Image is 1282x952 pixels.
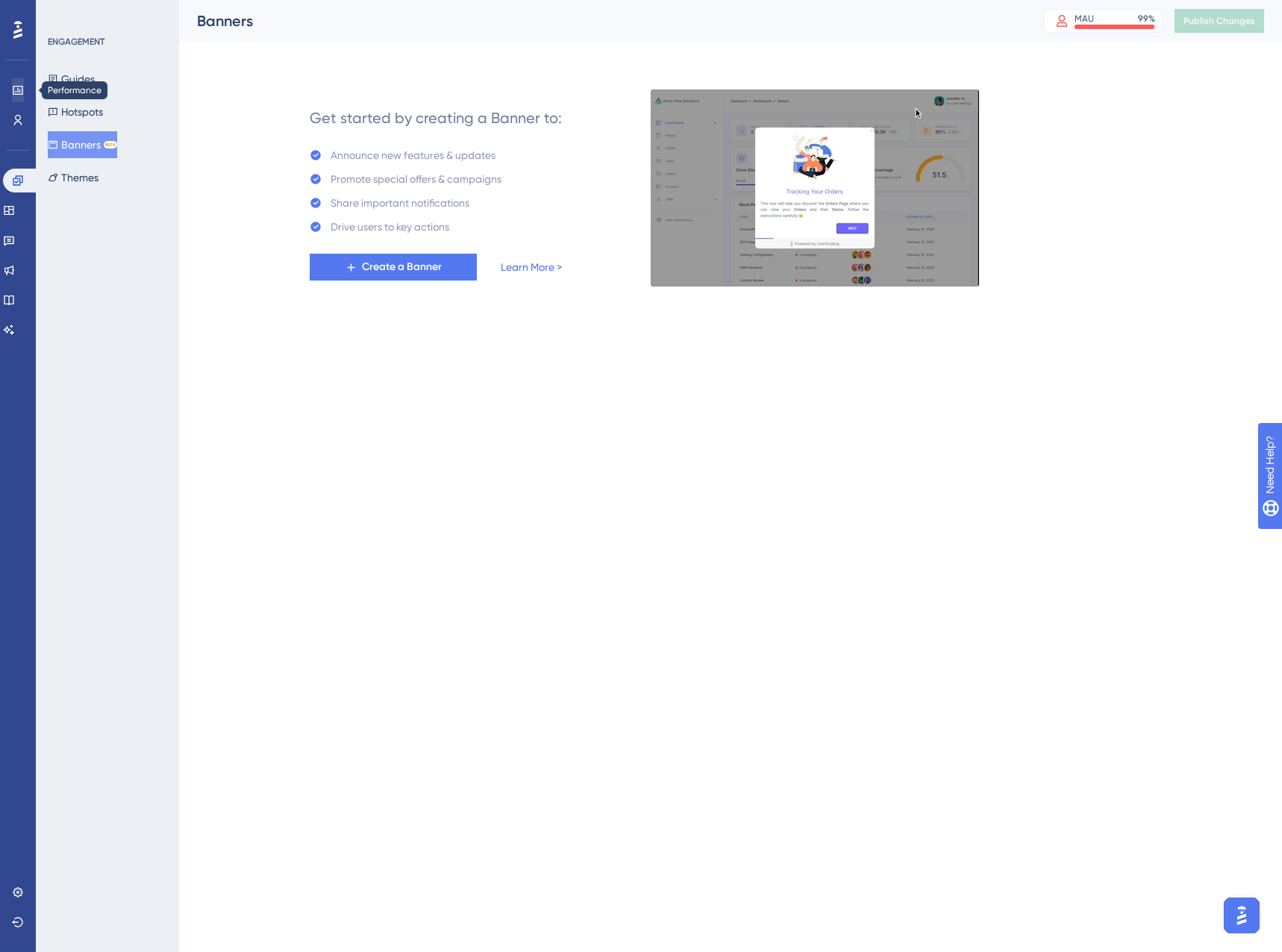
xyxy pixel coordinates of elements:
div: ENGAGEMENT [48,36,104,48]
div: Share important notifications [331,194,469,212]
div: MAU [1075,13,1094,25]
button: Themes [48,164,99,191]
div: Get started by creating a Banner to: [310,107,562,128]
span: Publish Changes [1183,15,1255,27]
button: Hotspots [48,98,103,125]
div: Drive users to key actions [331,218,449,236]
button: Create a Banner [310,254,477,281]
span: Create a Banner [362,258,442,276]
div: Announce new features & updates [331,146,495,164]
img: 529d90adb73e879a594bca603b874522.gif [650,89,980,287]
div: Promote special offers & campaigns [331,170,501,188]
div: 99 % [1138,13,1155,25]
button: Publish Changes [1175,9,1264,33]
a: Learn More > [501,258,562,276]
button: Guides [48,66,95,93]
button: BannersBETA [48,131,117,158]
div: BETA [104,141,117,148]
iframe: UserGuiding AI Assistant Launcher [1219,893,1264,938]
span: Need Help? [35,4,93,22]
div: Banners [197,10,1006,31]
